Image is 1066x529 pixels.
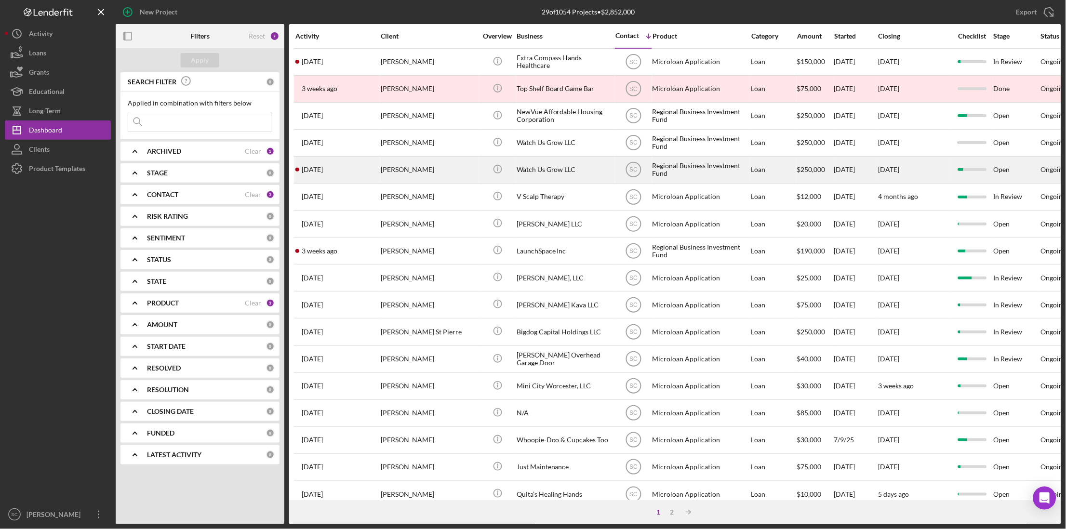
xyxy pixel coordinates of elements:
div: [DATE] [834,211,878,237]
div: Just Maintenance [517,454,613,480]
b: STAGE [147,169,168,177]
div: Business [517,32,613,40]
div: Extra Compass Hands Healthcare [517,49,613,75]
div: [DATE] [834,103,878,129]
div: Regional Business Investment Fund [653,130,749,156]
div: Loan [751,211,796,237]
time: [DATE] [879,301,900,309]
div: [DATE] [834,76,878,102]
div: Long-Term [29,101,61,123]
div: $75,000 [797,292,833,317]
time: [DATE] [879,274,900,282]
div: [PERSON_NAME] [381,265,477,291]
time: 3 weeks ago [879,382,914,390]
div: Microloan Application [653,76,749,102]
div: Watch Us Grow LLC [517,157,613,183]
div: Regional Business Investment Fund [653,238,749,264]
div: $250,000 [797,103,833,129]
div: NewVue Affordable Housing Corporation [517,103,613,129]
div: [DATE] [834,184,878,210]
div: 0 [266,450,275,459]
div: Product Templates [29,159,85,181]
div: Microloan Application [653,319,749,344]
div: Applied in combination with filters below [128,99,272,107]
div: 0 [266,364,275,372]
b: ARCHIVED [147,147,181,155]
button: Loans [5,43,111,63]
button: Activity [5,24,111,43]
div: $20,000 [797,211,833,237]
div: Whoopie-Doo & Cupcakes Too [517,427,613,453]
time: 2025-08-19 16:41 [302,274,323,282]
div: Mini City Worcester, LLC [517,373,613,399]
time: [DATE] [879,111,900,119]
time: 2025-06-26 20:09 [302,382,323,390]
div: Open [994,103,1040,129]
div: Dashboard [29,120,62,142]
time: [DATE] [879,355,900,363]
div: Microloan Application [653,49,749,75]
div: 7 [270,31,280,41]
b: SEARCH FILTER [128,78,176,86]
div: Reset [249,32,265,40]
div: Export [1016,2,1037,22]
text: SC [629,491,638,498]
div: Clear [245,299,261,307]
div: Microloan Application [653,400,749,426]
time: 2025-08-23 21:02 [302,463,323,471]
time: [DATE] [879,247,900,255]
div: Loan [751,427,796,453]
div: 0 [266,407,275,416]
div: In Review [994,346,1040,372]
button: Educational [5,82,111,101]
text: SC [629,275,638,281]
time: 2025-08-05 21:19 [302,58,323,66]
div: [DATE] [834,292,878,317]
time: [DATE] [879,57,900,66]
div: [PERSON_NAME] [381,76,477,102]
b: START DATE [147,343,186,350]
div: $40,000 [797,346,833,372]
div: Done [994,76,1040,102]
b: Filters [190,32,210,40]
b: STATE [147,278,166,285]
div: $250,000 [797,319,833,344]
div: 7/9/25 [834,427,878,453]
text: SC [629,248,638,254]
div: 3 [266,299,275,307]
div: Loan [751,292,796,317]
div: $25,000 [797,265,833,291]
div: [PERSON_NAME] [381,400,477,426]
div: [DATE] [834,400,878,426]
text: SC [629,356,638,363]
text: SC [629,59,638,66]
a: Product Templates [5,159,111,178]
div: Loan [751,184,796,210]
div: Loan [751,373,796,399]
div: Grants [29,63,49,84]
div: Stage [994,32,1040,40]
div: Watch Us Grow LLC [517,130,613,156]
div: Product [653,32,749,40]
time: [DATE] [879,409,900,417]
div: [PERSON_NAME], LLC [517,265,613,291]
div: [DATE] [834,373,878,399]
div: [PERSON_NAME] LLC [517,211,613,237]
time: 2025-07-01 14:47 [302,112,323,119]
div: Regional Business Investment Fund [653,103,749,129]
time: 5 days ago [879,490,909,498]
div: 1 [266,147,275,156]
div: [PERSON_NAME] [381,49,477,75]
time: [DATE] [879,84,900,93]
a: Grants [5,63,111,82]
div: In Review [994,292,1040,317]
div: Client [381,32,477,40]
b: STATUS [147,256,171,264]
div: Open [994,481,1040,507]
div: [PERSON_NAME] [381,157,477,183]
text: SC [629,86,638,93]
text: SC [629,302,638,308]
b: FUNDED [147,429,174,437]
div: 3 [266,190,275,199]
div: [PERSON_NAME] [381,238,477,264]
